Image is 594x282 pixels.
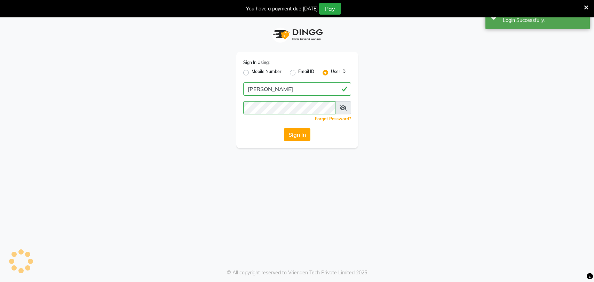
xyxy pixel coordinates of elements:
[284,128,310,141] button: Sign In
[246,5,318,13] div: You have a payment due [DATE]
[319,3,341,15] button: Pay
[503,17,585,24] div: Login Successfully.
[315,116,351,121] a: Forgot Password?
[331,69,346,77] label: User ID
[269,24,325,45] img: logo1.svg
[243,101,335,114] input: Username
[298,69,314,77] label: Email ID
[243,82,351,96] input: Username
[252,69,282,77] label: Mobile Number
[243,59,270,66] label: Sign In Using:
